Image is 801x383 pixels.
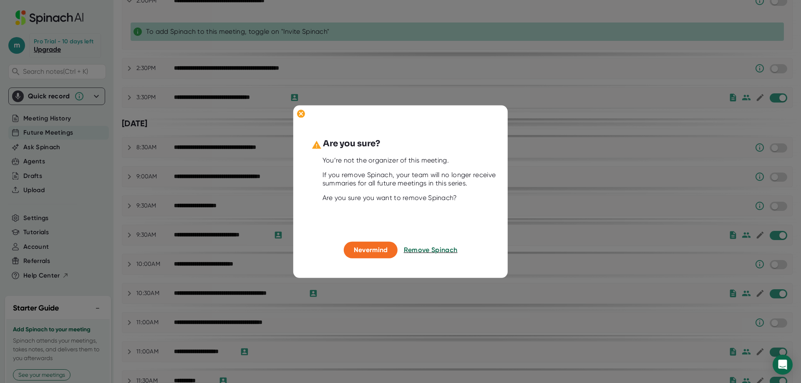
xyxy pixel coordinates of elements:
div: Open Intercom Messenger [773,355,793,375]
div: Are you sure you want to remove Spinach? [322,194,499,202]
div: You’re not the organizer of this meeting. [322,156,499,165]
div: If you remove Spinach, your team will no longer receive summaries for all future meetings in this... [322,171,499,188]
span: Remove Spinach [404,246,458,254]
button: Nevermind [344,242,398,258]
button: Remove Spinach [404,242,458,258]
span: Nevermind [354,246,388,254]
